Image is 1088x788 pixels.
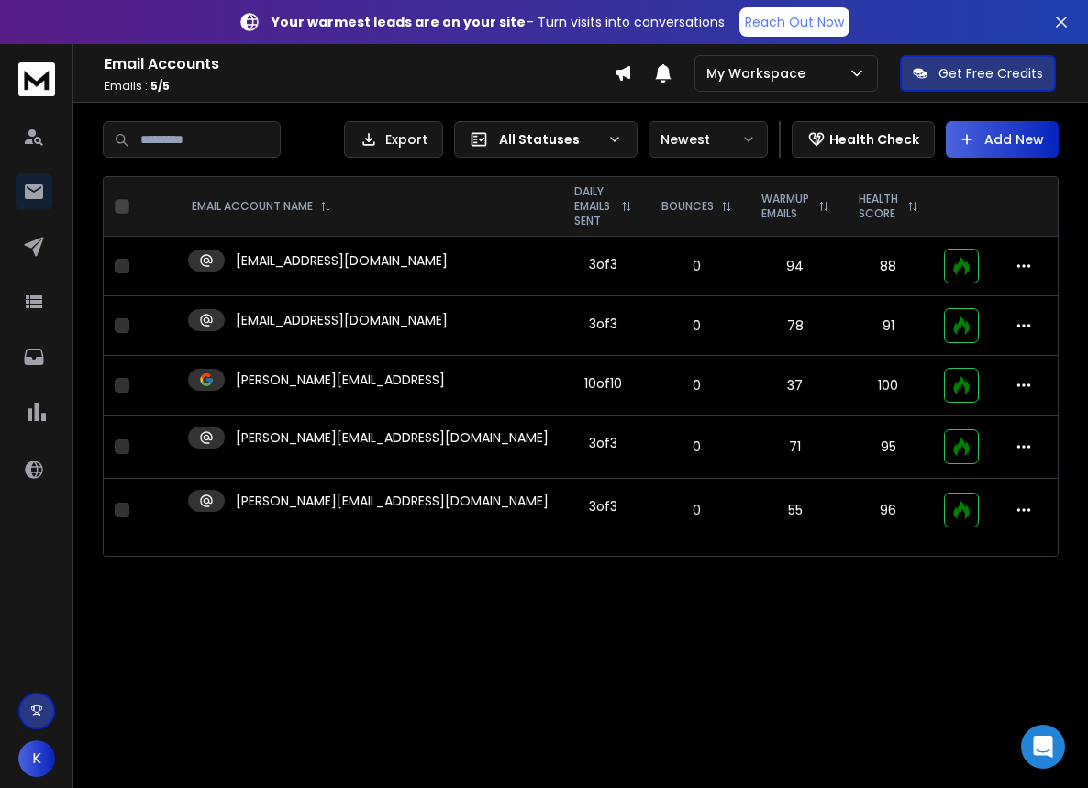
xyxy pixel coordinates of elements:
p: [EMAIL_ADDRESS][DOMAIN_NAME] [236,311,448,329]
button: Health Check [792,121,935,158]
p: [EMAIL_ADDRESS][DOMAIN_NAME] [236,251,448,270]
p: 0 [658,316,736,335]
td: 71 [747,416,844,479]
td: 78 [747,296,844,356]
p: All Statuses [499,130,600,149]
td: 95 [844,416,933,479]
p: DAILY EMAILS SENT [574,184,613,228]
td: 100 [844,356,933,416]
button: Export [344,121,443,158]
p: HEALTH SCORE [859,192,900,221]
p: [PERSON_NAME][EMAIL_ADDRESS] [236,371,445,389]
p: My Workspace [706,64,813,83]
div: 3 of 3 [589,255,617,273]
p: BOUNCES [661,199,714,214]
div: 3 of 3 [589,434,617,452]
p: Get Free Credits [938,64,1043,83]
p: Reach Out Now [745,13,844,31]
td: 96 [844,479,933,542]
p: 0 [658,438,736,456]
p: Emails : [105,79,614,94]
td: 37 [747,356,844,416]
td: 91 [844,296,933,356]
a: Reach Out Now [739,7,849,37]
td: 55 [747,479,844,542]
td: 88 [844,237,933,296]
button: K [18,740,55,777]
div: 10 of 10 [584,374,622,393]
p: 0 [658,257,736,275]
div: 3 of 3 [589,497,617,516]
button: Get Free Credits [900,55,1056,92]
button: Add New [946,121,1059,158]
div: EMAIL ACCOUNT NAME [192,199,331,214]
td: 94 [747,237,844,296]
div: Open Intercom Messenger [1021,725,1065,769]
img: logo [18,62,55,96]
strong: Your warmest leads are on your site [272,13,526,31]
p: Health Check [829,130,919,149]
p: [PERSON_NAME][EMAIL_ADDRESS][DOMAIN_NAME] [236,428,549,447]
h1: Email Accounts [105,53,614,75]
p: 0 [658,376,736,394]
div: 3 of 3 [589,315,617,333]
p: [PERSON_NAME][EMAIL_ADDRESS][DOMAIN_NAME] [236,492,549,510]
p: 0 [658,501,736,519]
button: Newest [649,121,768,158]
span: 5 / 5 [150,78,170,94]
p: – Turn visits into conversations [272,13,725,31]
p: WARMUP EMAILS [761,192,811,221]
